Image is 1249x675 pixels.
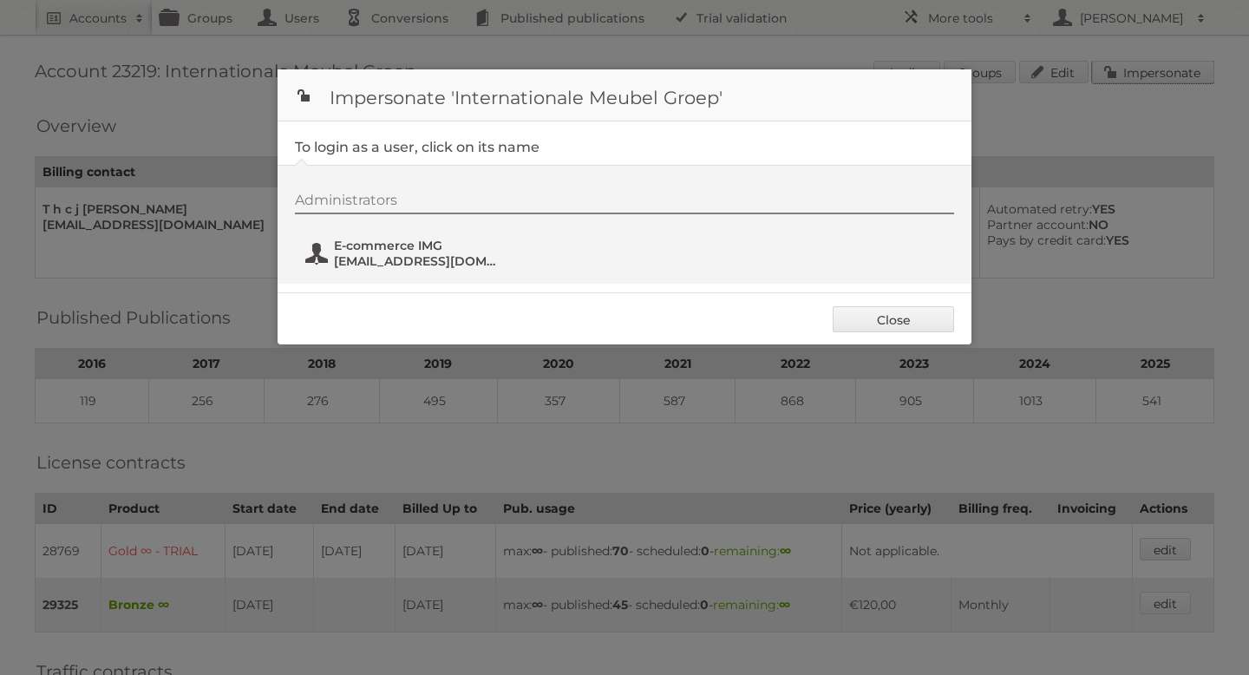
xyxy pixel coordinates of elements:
[295,192,954,214] div: Administrators
[304,236,507,271] button: E-commerce IMG [EMAIL_ADDRESS][DOMAIN_NAME]
[295,139,539,155] legend: To login as a user, click on its name
[334,238,502,253] span: E-commerce IMG
[334,253,502,269] span: [EMAIL_ADDRESS][DOMAIN_NAME]
[278,69,971,121] h1: Impersonate 'Internationale Meubel Groep'
[833,306,954,332] a: Close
